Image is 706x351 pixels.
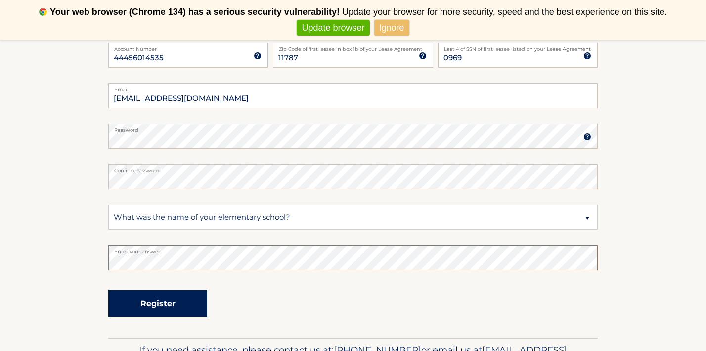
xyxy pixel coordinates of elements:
[374,20,409,36] a: Ignore
[583,133,591,141] img: tooltip.svg
[254,52,262,60] img: tooltip.svg
[108,43,268,51] label: Account Number
[108,124,598,132] label: Password
[297,20,369,36] a: Update browser
[583,52,591,60] img: tooltip.svg
[438,43,598,51] label: Last 4 of SSN of first lessee listed on your Lease Agreement
[108,245,598,253] label: Enter your answer
[50,7,340,17] b: Your web browser (Chrome 134) has a serious security vulnerability!
[108,164,598,172] label: Confirm Password
[108,43,268,68] input: Account Number
[342,7,667,17] span: Update your browser for more security, speed and the best experience on this site.
[273,43,433,51] label: Zip Code of first lessee in box 1b of your Lease Agreement
[273,43,433,68] input: Zip Code
[108,83,598,108] input: Email
[108,290,207,317] button: Register
[108,83,598,91] label: Email
[419,52,427,60] img: tooltip.svg
[438,43,598,68] input: SSN or EIN (last 4 digits only)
